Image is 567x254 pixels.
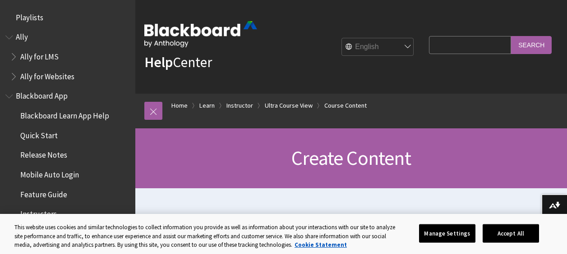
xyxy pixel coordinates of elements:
div: This website uses cookies and similar technologies to collect information you provide as well as ... [14,223,397,249]
a: Instructor [226,100,253,111]
strong: Help [144,53,173,71]
a: More information about your privacy, opens in a new tab [295,241,347,249]
select: Site Language Selector [342,38,414,56]
a: HelpCenter [144,53,212,71]
span: Ally [16,30,28,42]
span: Quick Start [20,128,58,140]
a: Ultra Course View [265,100,313,111]
span: Ally for LMS [20,49,59,61]
nav: Book outline for Playlists [5,10,130,25]
span: Blackboard App [16,89,68,101]
span: Feature Guide [20,187,67,199]
span: Instructors [20,207,57,219]
span: Release Notes [20,148,67,160]
a: Learn [199,100,215,111]
a: Course Content [324,100,367,111]
span: Mobile Auto Login [20,167,79,179]
button: Manage Settings [419,224,475,243]
span: Create Content [291,145,411,170]
span: Ally for Websites [20,69,74,81]
img: Blackboard by Anthology [144,21,257,47]
button: Accept All [483,224,539,243]
span: Blackboard Learn App Help [20,108,109,120]
input: Search [511,36,552,54]
nav: Book outline for Anthology Ally Help [5,30,130,84]
a: Home [171,100,188,111]
span: Playlists [16,10,43,22]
